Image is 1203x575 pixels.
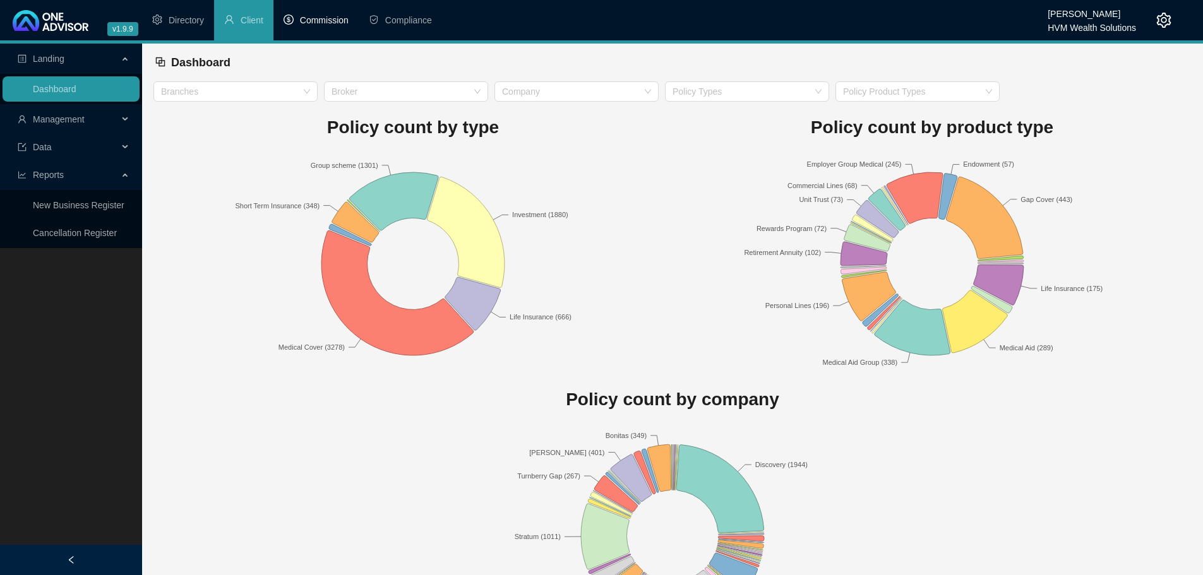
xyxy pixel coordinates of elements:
[171,56,230,69] span: Dashboard
[755,461,808,468] text: Discovery (1944)
[1048,17,1136,31] div: HVM Wealth Solutions
[67,555,76,564] span: left
[510,313,572,321] text: Life Insurance (666)
[1000,344,1053,352] text: Medical Aid (289)
[278,343,345,351] text: Medical Cover (3278)
[155,56,166,68] span: block
[33,200,124,210] a: New Business Register
[1020,195,1072,203] text: Gap Cover (443)
[765,302,830,309] text: Personal Lines (196)
[107,22,138,36] span: v1.9.9
[799,196,843,203] text: Unit Trust (73)
[822,359,897,366] text: Medical Aid Group (338)
[13,10,88,31] img: 2df55531c6924b55f21c4cf5d4484680-logo-light.svg
[33,142,52,152] span: Data
[241,15,263,25] span: Client
[169,15,204,25] span: Directory
[515,533,561,540] text: Stratum (1011)
[284,15,294,25] span: dollar
[153,386,1192,413] h1: Policy count by company
[33,84,76,94] a: Dashboard
[1041,284,1103,292] text: Life Insurance (175)
[300,15,349,25] span: Commission
[18,170,27,179] span: line-chart
[512,211,568,218] text: Investment (1880)
[369,15,379,25] span: safety
[311,161,378,169] text: Group scheme (1301)
[963,160,1014,168] text: Endowment (57)
[33,228,117,238] a: Cancellation Register
[33,170,64,180] span: Reports
[235,201,320,209] text: Short Term Insurance (348)
[787,181,858,189] text: Commercial Lines (68)
[529,449,604,456] text: [PERSON_NAME] (401)
[153,114,673,141] h1: Policy count by type
[152,15,162,25] span: setting
[18,115,27,124] span: user
[1048,3,1136,17] div: [PERSON_NAME]
[33,54,64,64] span: Landing
[18,54,27,63] span: profile
[807,160,902,168] text: Employer Group Medical (245)
[517,472,580,480] text: Turnberry Gap (267)
[33,114,85,124] span: Management
[224,15,234,25] span: user
[1156,13,1171,28] span: setting
[606,432,647,439] text: Bonitas (349)
[744,248,821,256] text: Retirement Annuity (102)
[757,224,827,232] text: Rewards Program (72)
[673,114,1192,141] h1: Policy count by product type
[18,143,27,151] span: import
[385,15,432,25] span: Compliance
